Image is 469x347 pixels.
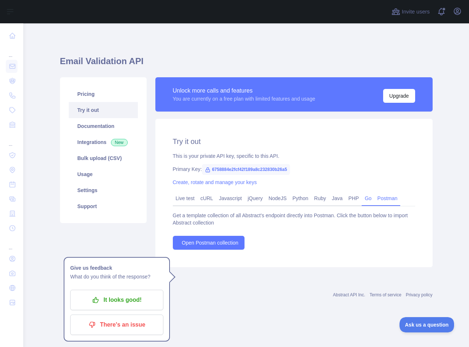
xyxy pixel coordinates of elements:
a: Pricing [69,86,138,102]
div: ... [6,44,17,58]
a: Privacy policy [406,292,432,297]
a: jQuery [245,192,266,204]
a: Postman [374,192,400,204]
span: 6758884e2fcf42f189a8c232830b26a5 [202,164,290,175]
a: Abstract API Inc. [333,292,365,297]
div: ... [6,236,17,251]
a: Usage [69,166,138,182]
iframe: Toggle Customer Support [400,317,454,332]
a: Settings [69,182,138,198]
h1: Give us feedback [70,264,163,272]
span: New [111,139,128,146]
a: Go [362,192,374,204]
a: Integrations New [69,134,138,150]
a: Ruby [311,192,329,204]
span: Invite users [402,8,430,16]
div: Primary Key: [173,165,415,173]
a: PHP [346,192,362,204]
a: Terms of service [370,292,401,297]
a: Create, rotate and manage your keys [173,179,257,185]
a: Try it out [69,102,138,118]
div: This is your private API key, specific to this API. [173,152,415,160]
div: Unlock more calls and features [173,86,315,95]
button: Invite users [390,6,431,17]
span: Open Postman collection [182,239,239,246]
h2: Try it out [173,136,415,147]
a: Support [69,198,138,214]
a: cURL [198,192,216,204]
a: Documentation [69,118,138,134]
a: Python [290,192,311,204]
a: Live test [173,192,198,204]
div: ... [6,133,17,147]
button: Upgrade [383,89,415,103]
a: Open Postman collection [173,236,245,250]
h1: Email Validation API [60,55,433,73]
a: Javascript [216,192,245,204]
div: Get a template collection of all Abstract's endpoint directly into Postman. Click the button belo... [173,212,415,226]
a: Java [329,192,346,204]
a: NodeJS [266,192,290,204]
div: You are currently on a free plan with limited features and usage [173,95,315,102]
a: Bulk upload (CSV) [69,150,138,166]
